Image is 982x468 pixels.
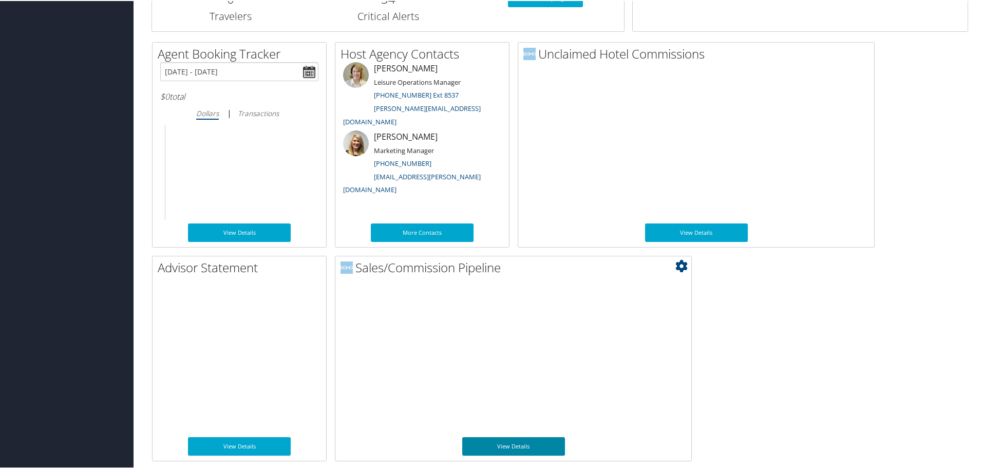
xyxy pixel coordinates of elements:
img: ali-moffitt.jpg [343,129,369,155]
img: meredith-price.jpg [343,61,369,87]
img: domo-logo.png [523,47,536,59]
span: $0 [160,90,169,101]
h6: total [160,90,318,101]
a: [PERSON_NAME][EMAIL_ADDRESS][DOMAIN_NAME] [343,103,481,125]
a: More Contacts [371,222,474,241]
h2: Sales/Commission Pipeline [341,258,691,275]
a: [PHONE_NUMBER] [374,158,431,167]
h3: Critical Alerts [317,8,459,23]
h2: Advisor Statement [158,258,326,275]
i: Dollars [196,107,219,117]
a: View Details [645,222,748,241]
small: Marketing Manager [374,145,434,154]
a: View Details [188,436,291,455]
h2: Unclaimed Hotel Commissions [523,44,874,62]
a: View Details [462,436,565,455]
li: [PERSON_NAME] [338,129,506,198]
a: [PHONE_NUMBER] Ext 8537 [374,89,459,99]
li: [PERSON_NAME] [338,61,506,129]
small: Leisure Operations Manager [374,77,461,86]
div: | [160,106,318,119]
img: domo-logo.png [341,260,353,273]
i: Transactions [238,107,279,117]
a: [EMAIL_ADDRESS][PERSON_NAME][DOMAIN_NAME] [343,171,481,194]
a: View Details [188,222,291,241]
h2: Agent Booking Tracker [158,44,326,62]
h3: Travelers [160,8,301,23]
h2: Host Agency Contacts [341,44,509,62]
